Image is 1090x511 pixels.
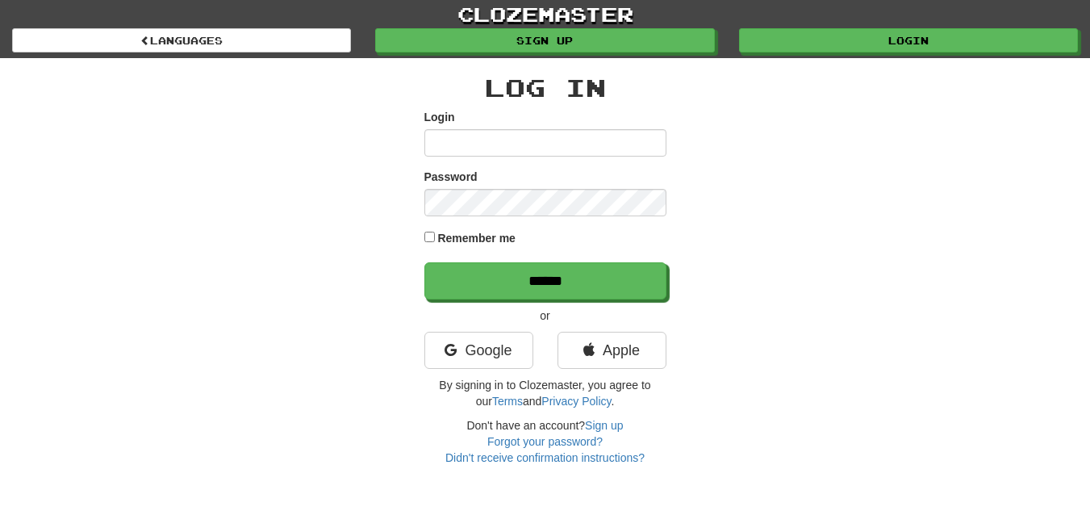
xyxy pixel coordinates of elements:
[437,230,516,246] label: Remember me
[424,169,478,185] label: Password
[424,74,666,101] h2: Log In
[585,419,623,432] a: Sign up
[424,377,666,409] p: By signing in to Clozemaster, you agree to our and .
[424,332,533,369] a: Google
[12,28,351,52] a: Languages
[492,395,523,408] a: Terms
[558,332,666,369] a: Apple
[541,395,611,408] a: Privacy Policy
[424,417,666,466] div: Don't have an account?
[739,28,1078,52] a: Login
[375,28,714,52] a: Sign up
[487,435,603,448] a: Forgot your password?
[424,308,666,324] p: or
[445,451,645,464] a: Didn't receive confirmation instructions?
[424,109,455,125] label: Login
